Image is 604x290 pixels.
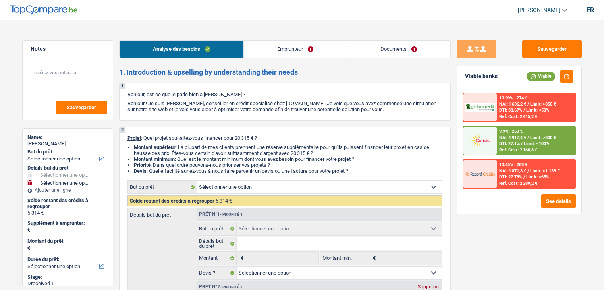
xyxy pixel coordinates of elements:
[27,141,108,147] div: [PERSON_NAME]
[521,141,523,146] span: /
[119,68,451,77] h2: 1. Introduction & upselling by understanding their needs
[197,212,245,217] div: Prêt n°1
[522,40,582,58] button: Sauvegarder
[527,168,529,174] span: /
[130,198,214,204] span: Solde restant des crédits à regrouper
[27,210,108,216] div: 5.314 €
[220,285,243,289] span: - Priorité 2
[27,245,30,251] span: €
[530,168,560,174] span: Limit: >1.133 €
[197,284,245,290] div: Prêt n°2
[347,41,450,58] a: Documents
[499,102,526,107] span: NAI: 1 636,2 €
[134,168,147,174] span: Devis
[523,174,525,180] span: /
[523,108,525,113] span: /
[499,181,537,186] div: Ref. Cost: 2 289,2 €
[499,147,537,153] div: Ref. Cost: 2 160,8 €
[134,162,151,168] strong: Priorité
[369,252,378,265] span: €
[465,133,495,148] img: Cofidis
[197,252,237,265] label: Montant
[499,135,526,140] span: NAI: 1 917,4 €
[120,127,125,133] div: 2
[499,129,523,134] div: 9.9% | 263 €
[27,188,108,193] div: Ajouter une ligne
[27,238,106,244] label: Montant du prêt:
[526,174,549,180] span: Limit: <65%
[134,162,442,168] li: : Dans quel ordre pouvons-nous prioriser vos projets ?
[27,197,108,210] div: Solde restant des crédits à regrouper
[465,166,495,181] img: Record Credits
[518,7,560,14] span: [PERSON_NAME]
[541,194,576,208] button: See details
[499,174,522,180] span: DTI: 27.73%
[27,227,30,233] span: €
[127,135,141,141] span: Projet
[27,149,106,155] label: But du prêt:
[244,41,347,58] a: Emprunteur
[27,134,108,141] div: Name:
[216,198,232,204] span: 5.314 €
[120,41,244,58] a: Analyse des besoins
[67,105,96,110] span: Sauvegarder
[27,274,108,280] div: Stage:
[499,114,537,119] div: Ref. Cost: 2 415,2 €
[197,267,237,279] label: Devis ?
[128,181,197,193] label: But du prêt
[134,168,442,174] li: : Quelle facilité auriez-vous à nous faire parvenir un devis ou une facture pour votre projet ?
[134,144,176,150] strong: Montant supérieur
[197,222,237,235] label: But du prêt
[120,83,125,89] div: 1
[499,141,520,146] span: DTI: 27.1%
[530,135,556,140] span: Limit: >800 €
[56,101,107,114] button: Sauvegarder
[416,284,442,289] div: Supprimer
[465,103,495,112] img: AlphaCredit
[31,46,105,52] h5: Notes
[526,108,549,113] span: Limit: <50%
[524,141,549,146] span: Limit: <100%
[27,256,106,263] label: Durée du prêt:
[127,91,442,97] p: Bonjour, est-ce que je parle bien à [PERSON_NAME] ?
[527,135,529,140] span: /
[27,165,108,171] div: Détails but du prêt
[527,72,555,81] div: Viable
[499,108,522,113] span: DTI: 30.67%
[27,280,108,287] div: Dreceived 1
[127,101,442,112] p: Bonjour ! Je suis [PERSON_NAME], conseiller en crédit spécialisé chez [DOMAIN_NAME]. Je vois que ...
[320,252,369,265] label: Montant min.
[499,162,527,167] div: 10.45% | 268 €
[499,95,527,101] div: 10.99% | 274 €
[220,212,243,217] span: - Priorité 1
[134,156,442,162] li: : Quel est le montant minimum dont vous avez besoin pour financer votre projet ?
[511,4,567,17] a: [PERSON_NAME]
[134,156,175,162] strong: Montant minimum
[134,144,442,156] li: : La plupart de mes clients prennent une réserve supplémentaire pour qu'ils puissent financer leu...
[527,102,529,107] span: /
[10,5,77,15] img: TopCompare Logo
[465,73,498,80] div: Viable banks
[128,208,197,217] label: Détails but du prêt
[127,135,442,141] p: : Quel projet souhaitez-vous financer pour 20 315 € ?
[237,252,245,265] span: €
[499,168,526,174] span: NAI: 1 871,8 €
[587,6,594,14] div: fr
[197,237,237,250] label: Détails but du prêt
[27,220,106,226] label: Supplément à emprunter:
[530,102,556,107] span: Limit: >850 €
